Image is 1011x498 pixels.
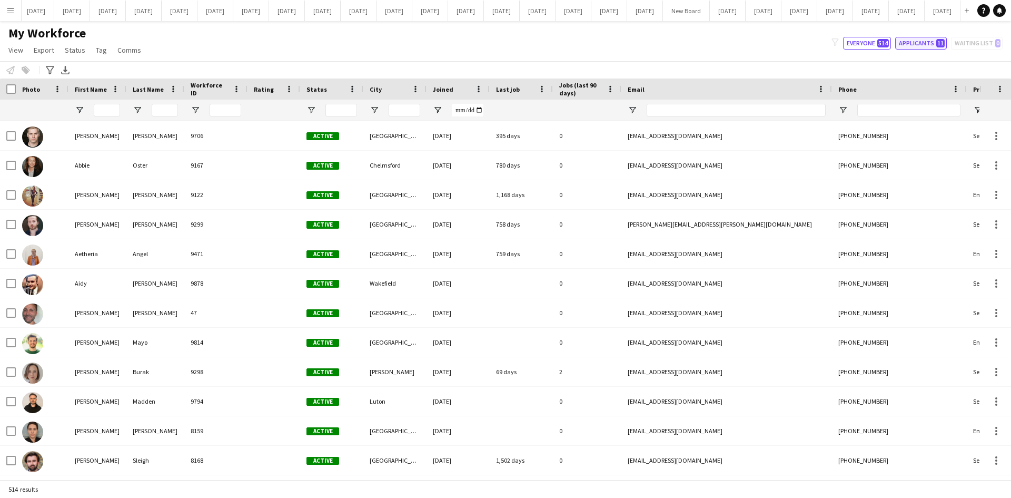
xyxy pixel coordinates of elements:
div: Wakefield [363,269,427,298]
button: [DATE] [90,1,126,21]
button: [DATE] [448,1,484,21]
div: 9471 [184,239,247,268]
div: [PHONE_NUMBER] [832,446,967,475]
button: Open Filter Menu [75,105,84,115]
input: Last Name Filter Input [152,104,178,116]
img: Alban Mayo [22,333,43,354]
div: [PERSON_NAME] [68,446,126,475]
div: [PERSON_NAME] [68,328,126,357]
div: [PERSON_NAME] [68,210,126,239]
div: 8159 [184,416,247,445]
div: [PERSON_NAME] [126,180,184,209]
button: Open Filter Menu [433,105,442,115]
div: [PHONE_NUMBER] [832,387,967,416]
button: Open Filter Menu [838,105,848,115]
div: [DATE] [427,210,490,239]
img: Abbie Oster [22,156,43,177]
div: Madden [126,387,184,416]
div: Angel [126,239,184,268]
span: Rating [254,85,274,93]
div: [PERSON_NAME] [68,357,126,386]
button: [DATE] [817,1,853,21]
app-action-btn: Advanced filters [44,64,56,76]
div: 0 [553,387,621,416]
div: [EMAIL_ADDRESS][DOMAIN_NAME] [621,416,832,445]
div: 0 [553,416,621,445]
div: [DATE] [427,121,490,150]
button: [DATE] [197,1,233,21]
div: [GEOGRAPHIC_DATA] [363,446,427,475]
div: 9167 [184,151,247,180]
span: Joined [433,85,453,93]
div: [DATE] [427,357,490,386]
button: Open Filter Menu [306,105,316,115]
button: Applicants11 [895,37,947,50]
div: [EMAIL_ADDRESS][DOMAIN_NAME] [621,151,832,180]
div: 0 [553,239,621,268]
button: [DATE] [781,1,817,21]
div: [PHONE_NUMBER] [832,210,967,239]
div: 0 [553,446,621,475]
a: Export [29,43,58,57]
div: 0 [553,180,621,209]
span: Active [306,368,339,376]
app-action-btn: Export XLSX [59,64,72,76]
button: [DATE] [627,1,663,21]
div: 9298 [184,357,247,386]
div: [PHONE_NUMBER] [832,269,967,298]
button: [DATE] [591,1,627,21]
div: [PHONE_NUMBER] [832,416,967,445]
div: 759 days [490,239,553,268]
div: 0 [553,328,621,357]
button: [DATE] [18,1,54,21]
div: 2 [553,357,621,386]
button: [DATE] [376,1,412,21]
img: Aleksandra Burak [22,363,43,384]
input: Workforce ID Filter Input [210,104,241,116]
div: 47 [184,298,247,327]
div: [EMAIL_ADDRESS][DOMAIN_NAME] [621,357,832,386]
input: Status Filter Input [325,104,357,116]
button: Open Filter Menu [370,105,379,115]
button: Open Filter Menu [133,105,142,115]
div: [GEOGRAPHIC_DATA] [363,416,427,445]
div: [PERSON_NAME] [68,121,126,150]
div: 9122 [184,180,247,209]
span: First Name [75,85,107,93]
span: Active [306,398,339,406]
div: [DATE] [427,298,490,327]
div: [PHONE_NUMBER] [832,239,967,268]
div: [PERSON_NAME] [363,357,427,386]
span: 11 [936,39,945,47]
div: [GEOGRAPHIC_DATA] [363,210,427,239]
span: Last job [496,85,520,93]
span: Profile [973,85,994,93]
button: [DATE] [126,1,162,21]
div: Burak [126,357,184,386]
span: 514 [877,39,889,47]
div: [EMAIL_ADDRESS][DOMAIN_NAME] [621,121,832,150]
span: Active [306,457,339,465]
div: Mayo [126,328,184,357]
div: Aidy [68,269,126,298]
span: Active [306,221,339,229]
span: Comms [117,45,141,55]
div: [DATE] [427,151,490,180]
div: 9878 [184,269,247,298]
span: Active [306,250,339,258]
img: Aidy Wells [22,274,43,295]
div: 0 [553,151,621,180]
div: Luton [363,387,427,416]
div: 1,168 days [490,180,553,209]
div: [PHONE_NUMBER] [832,328,967,357]
div: [EMAIL_ADDRESS][DOMAIN_NAME] [621,239,832,268]
div: 9706 [184,121,247,150]
div: 8168 [184,446,247,475]
a: Status [61,43,90,57]
button: Everyone514 [843,37,891,50]
button: [DATE] [853,1,889,21]
button: [DATE] [305,1,341,21]
div: [PHONE_NUMBER] [832,357,967,386]
div: [EMAIL_ADDRESS][DOMAIN_NAME] [621,446,832,475]
div: 780 days [490,151,553,180]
